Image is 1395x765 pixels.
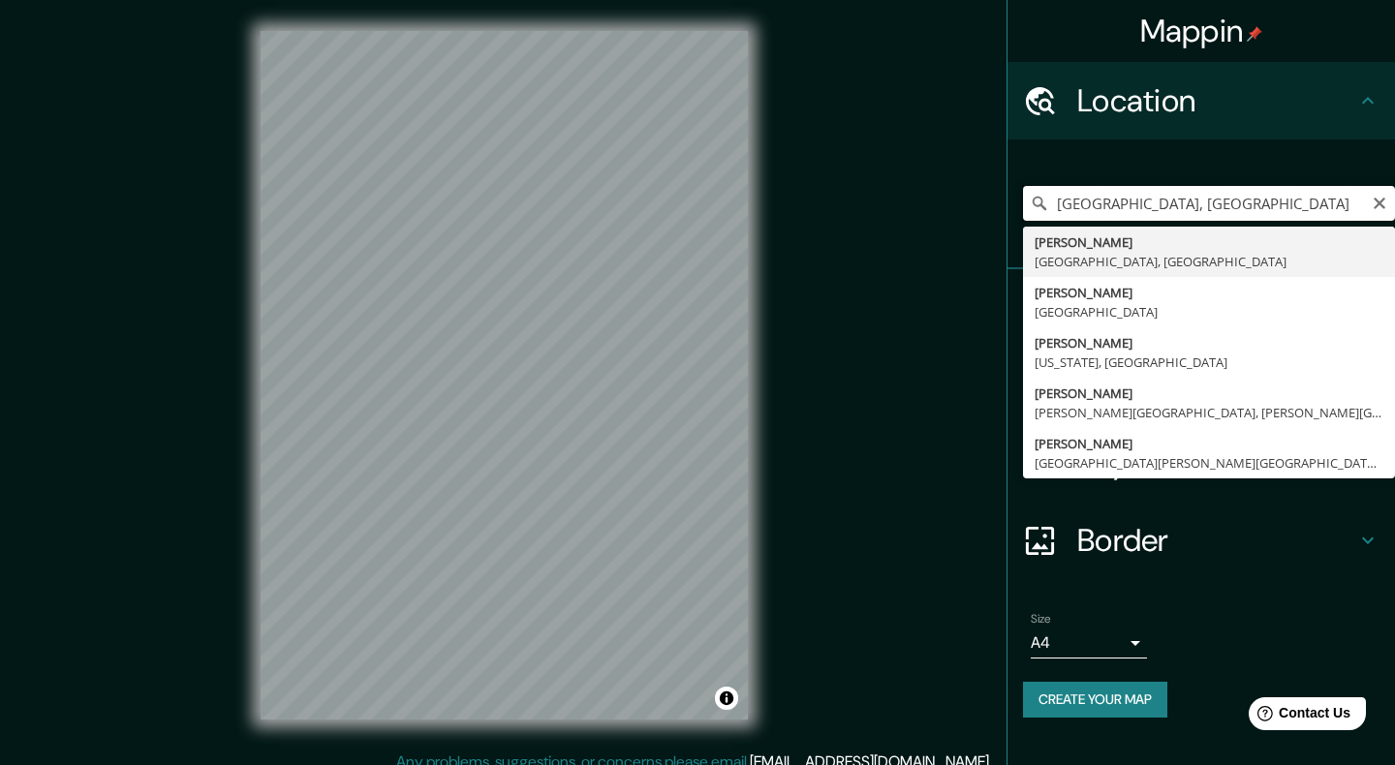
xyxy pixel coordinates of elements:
[1007,269,1395,347] div: Pins
[1035,283,1383,302] div: [PERSON_NAME]
[1023,186,1395,221] input: Pick your city or area
[1035,403,1383,422] div: [PERSON_NAME][GEOGRAPHIC_DATA], [PERSON_NAME][GEOGRAPHIC_DATA] 8150000, [GEOGRAPHIC_DATA]
[1035,434,1383,453] div: [PERSON_NAME]
[1035,453,1383,473] div: [GEOGRAPHIC_DATA][PERSON_NAME][GEOGRAPHIC_DATA] 8860000, [GEOGRAPHIC_DATA]
[1077,521,1356,560] h4: Border
[715,687,738,710] button: Toggle attribution
[1031,627,1147,658] div: A4
[261,31,748,719] canvas: Map
[1140,12,1263,50] h4: Mappin
[1035,232,1383,252] div: [PERSON_NAME]
[1007,424,1395,502] div: Layout
[1223,689,1374,744] iframe: Help widget launcher
[1372,193,1387,211] button: Clear
[1247,26,1262,42] img: pin-icon.png
[1007,347,1395,424] div: Style
[1007,62,1395,139] div: Location
[1077,444,1356,482] h4: Layout
[1035,333,1383,352] div: [PERSON_NAME]
[1007,502,1395,579] div: Border
[1031,611,1051,627] label: Size
[1077,81,1356,120] h4: Location
[1035,302,1383,321] div: [GEOGRAPHIC_DATA]
[1035,383,1383,403] div: [PERSON_NAME]
[1035,252,1383,271] div: [GEOGRAPHIC_DATA], [GEOGRAPHIC_DATA]
[1023,682,1167,718] button: Create your map
[1035,352,1383,372] div: [US_STATE], [GEOGRAPHIC_DATA]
